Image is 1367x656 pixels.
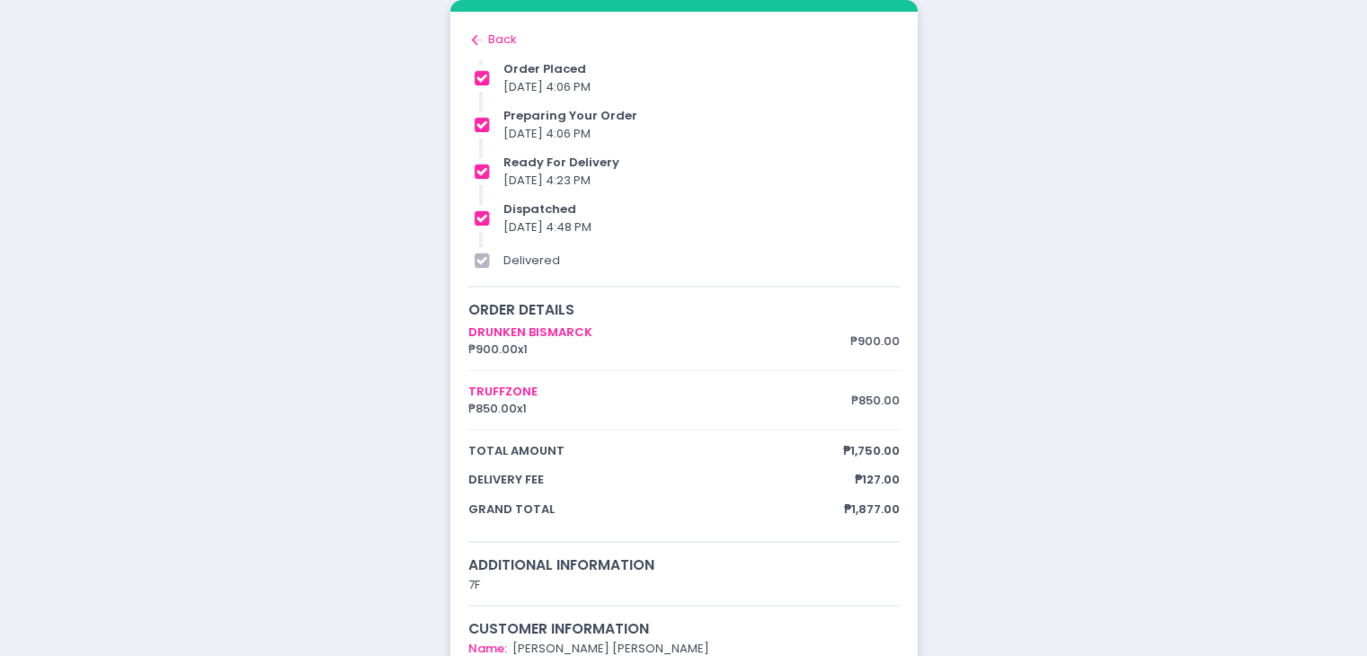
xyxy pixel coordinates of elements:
div: order details [468,299,900,320]
span: [DATE] 4:06 PM [503,78,590,95]
div: order placed [503,60,899,78]
div: Back [468,31,900,49]
span: ₱1,750.00 [843,442,900,460]
span: ₱127.00 [855,471,900,489]
div: customer information [468,618,900,639]
span: total amount [468,442,843,460]
span: [DATE] 4:23 PM [503,172,590,189]
span: [DATE] 4:06 PM [503,125,590,142]
span: grand total [468,501,844,519]
div: 7F [468,576,900,594]
div: dispatched [503,200,899,218]
div: ready for delivery [503,154,899,172]
div: delivered [503,252,899,270]
div: additional information [468,554,900,575]
div: preparing your order [503,107,899,125]
span: delivery fee [468,471,855,489]
span: ₱1,877.00 [844,501,900,519]
span: [DATE] 4:48 PM [503,218,591,235]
